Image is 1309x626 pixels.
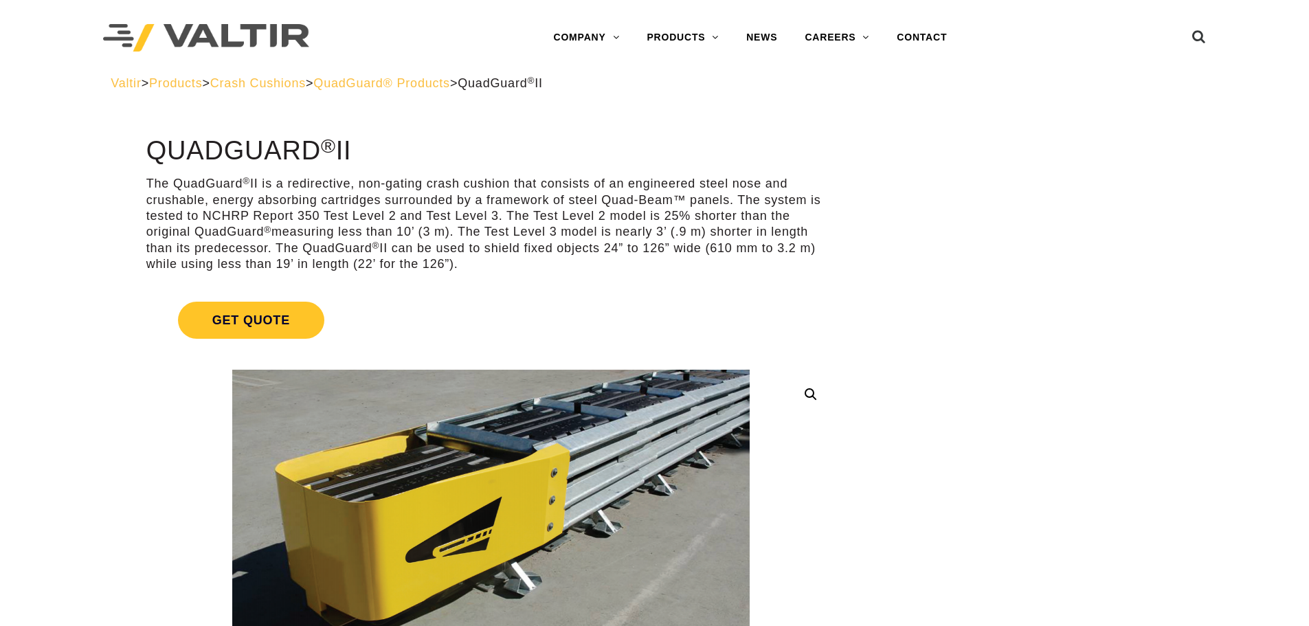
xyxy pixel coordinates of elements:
[883,24,961,52] a: CONTACT
[210,76,306,90] a: Crash Cushions
[111,76,1198,91] div: > > > >
[178,302,324,339] span: Get Quote
[633,24,732,52] a: PRODUCTS
[732,24,791,52] a: NEWS
[528,76,535,86] sup: ®
[146,285,836,355] a: Get Quote
[372,241,380,251] sup: ®
[321,135,336,157] sup: ®
[146,176,836,272] p: The QuadGuard II is a redirective, non-gating crash cushion that consists of an engineered steel ...
[103,24,309,52] img: Valtir
[539,24,633,52] a: COMPANY
[313,76,450,90] a: QuadGuard® Products
[264,225,271,235] sup: ®
[791,24,883,52] a: CAREERS
[111,76,141,90] a: Valtir
[146,137,836,166] h1: QuadGuard II
[243,176,250,186] sup: ®
[458,76,543,90] span: QuadGuard II
[149,76,202,90] a: Products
